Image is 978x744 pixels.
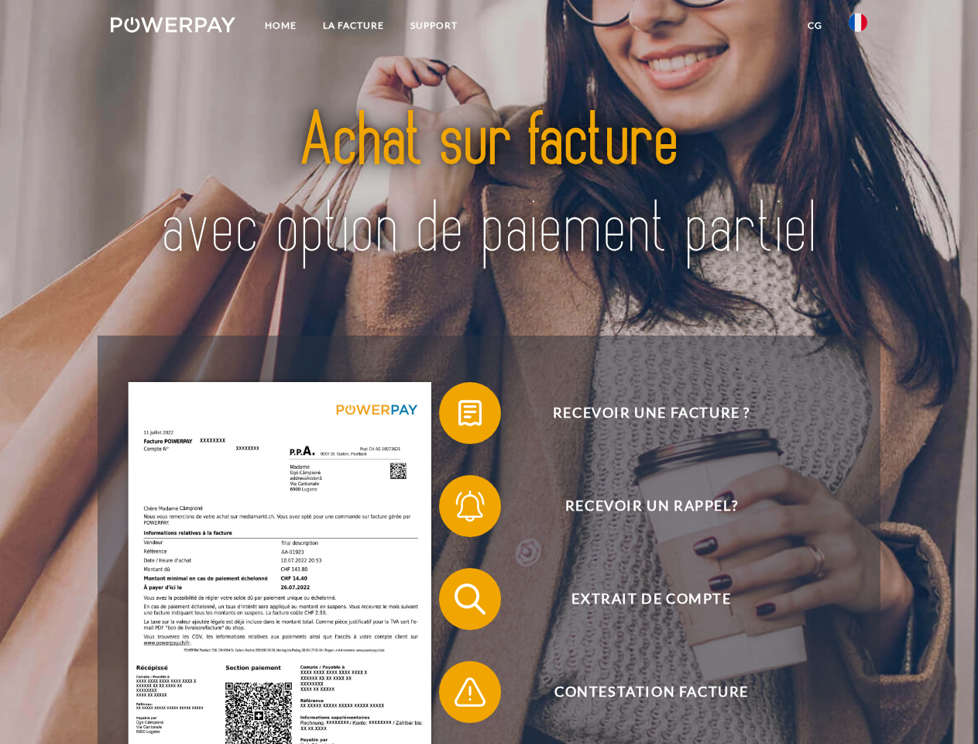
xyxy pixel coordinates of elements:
[439,475,842,537] button: Recevoir un rappel?
[111,17,235,33] img: logo-powerpay-white.svg
[462,661,841,723] span: Contestation Facture
[849,13,867,32] img: fr
[462,568,841,630] span: Extrait de compte
[462,382,841,444] span: Recevoir une facture ?
[439,382,842,444] button: Recevoir une facture ?
[397,12,471,40] a: Support
[439,568,842,630] button: Extrait de compte
[148,74,830,297] img: title-powerpay_fr.svg
[794,12,836,40] a: CG
[451,394,489,432] img: qb_bill.svg
[451,580,489,618] img: qb_search.svg
[439,661,842,723] button: Contestation Facture
[451,487,489,525] img: qb_bell.svg
[451,673,489,711] img: qb_warning.svg
[252,12,310,40] a: Home
[462,475,841,537] span: Recevoir un rappel?
[310,12,397,40] a: LA FACTURE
